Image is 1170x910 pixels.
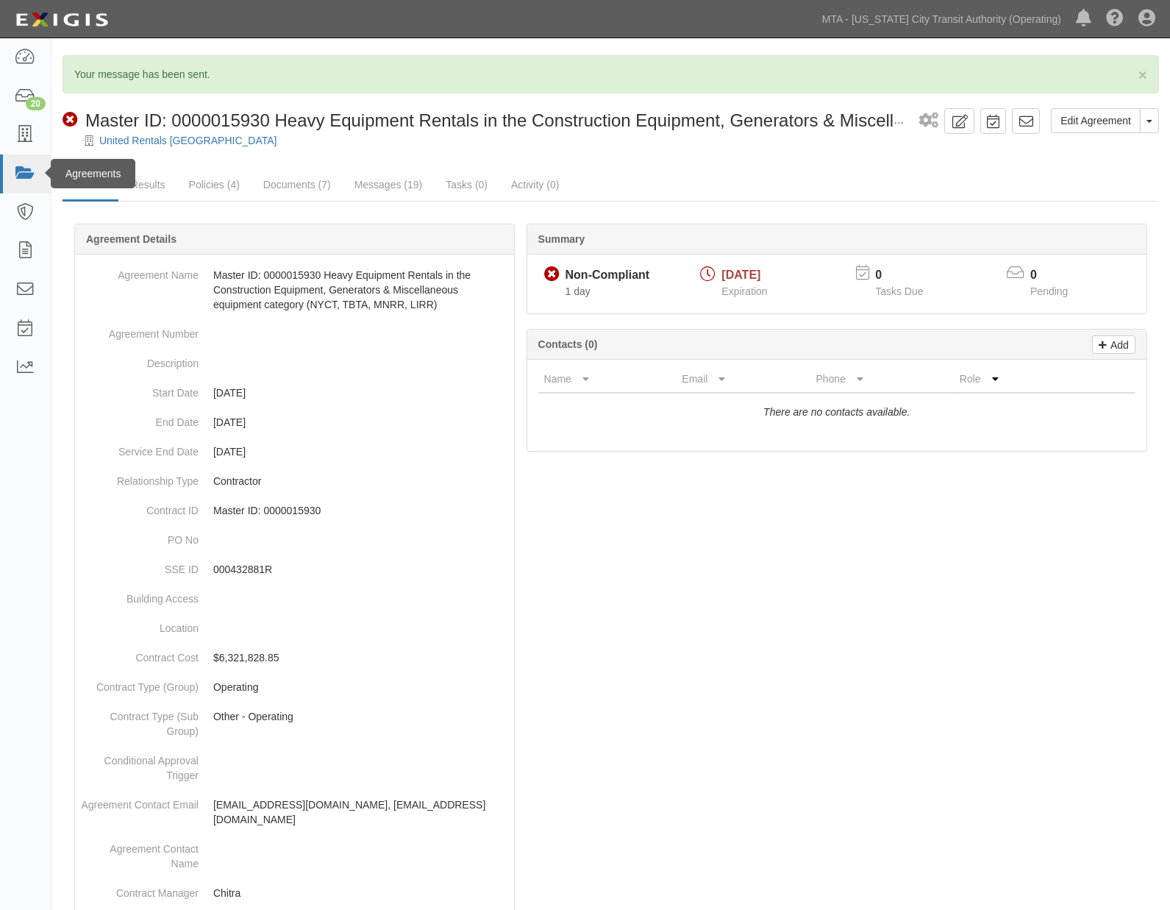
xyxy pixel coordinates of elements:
i: Help Center - Complianz [1106,10,1124,28]
dd: [DATE] [81,378,508,408]
dt: Start Date [81,378,199,400]
p: 000432881R [213,562,508,577]
dt: Service End Date [81,437,199,459]
i: Non-Compliant [63,113,78,128]
div: Master ID: 0000015930 Heavy Equipment Rentals in the Construction Equipment, Generators & Miscell... [63,108,913,133]
dt: Contract Manager [81,878,199,900]
dd: [DATE] [81,437,508,466]
p: Add [1107,336,1129,353]
span: × [1138,66,1147,83]
th: Role [954,366,1077,393]
th: Phone [810,366,954,393]
div: 20 [26,97,46,110]
span: Expiration [721,285,767,297]
a: Messages (19) [343,170,434,199]
dt: Agreement Number [81,319,199,341]
dt: Agreement Contact Name [81,834,199,871]
i: There are no contacts available. [763,406,910,418]
dt: Contract ID [81,496,199,518]
div: Agreements [51,159,135,188]
dd: Master ID: 0000015930 Heavy Equipment Rentals in the Construction Equipment, Generators & Miscell... [81,260,508,319]
dt: PO No [81,525,199,547]
p: Other - Operating [213,709,508,724]
dd: Contractor [81,466,508,496]
p: $6,321,828.85 [213,650,508,665]
p: 0 [1030,267,1086,284]
i: Non-Compliant [544,267,560,282]
span: Pending [1030,285,1068,297]
dt: Building Access [81,584,199,606]
dt: End Date [81,408,199,430]
a: Results [120,170,176,199]
th: Email [676,366,810,393]
th: Name [538,366,677,393]
p: Master ID: 0000015930 [213,503,508,518]
div: Non-Compliant [566,267,650,284]
a: Documents (7) [252,170,342,199]
dt: SSE ID [81,555,199,577]
span: Since 10/01/2025 [566,285,591,297]
a: Policies (4) [178,170,251,199]
a: Add [1092,335,1135,354]
a: MTA - [US_STATE] City Transit Authority (Operating) [815,4,1069,34]
i: 1 scheduled workflow [919,113,938,129]
a: Tasks (0) [435,170,499,199]
dt: Contract Type (Group) [81,672,199,694]
a: United Rentals [GEOGRAPHIC_DATA] [99,135,277,146]
span: Tasks Due [875,285,923,297]
dt: Contract Type (Sub Group) [81,702,199,739]
b: Summary [538,233,585,245]
p: 0 [875,267,941,284]
img: logo-5460c22ac91f19d4615b14bd174203de0afe785f0fc80cf4dbbc73dc1793850b.png [11,7,113,33]
p: Operating [213,680,508,694]
dt: Description [81,349,199,371]
p: [EMAIL_ADDRESS][DOMAIN_NAME], [EMAIL_ADDRESS][DOMAIN_NAME] [213,797,508,827]
p: Chitra [213,886,508,900]
dd: [DATE] [81,408,508,437]
a: Edit Agreement [1051,108,1141,133]
b: Agreement Details [86,233,176,245]
dt: Agreement Contact Email [81,790,199,812]
b: Contacts (0) [538,338,598,350]
dt: Contract Cost [81,643,199,665]
span: [DATE] [721,269,760,281]
dt: Location [81,614,199,636]
button: Close [1138,67,1147,82]
dt: Conditional Approval Trigger [81,746,199,783]
a: Activity (0) [500,170,570,199]
p: Your message has been sent. [74,67,1147,82]
dt: Agreement Name [81,260,199,282]
dt: Relationship Type [81,466,199,488]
